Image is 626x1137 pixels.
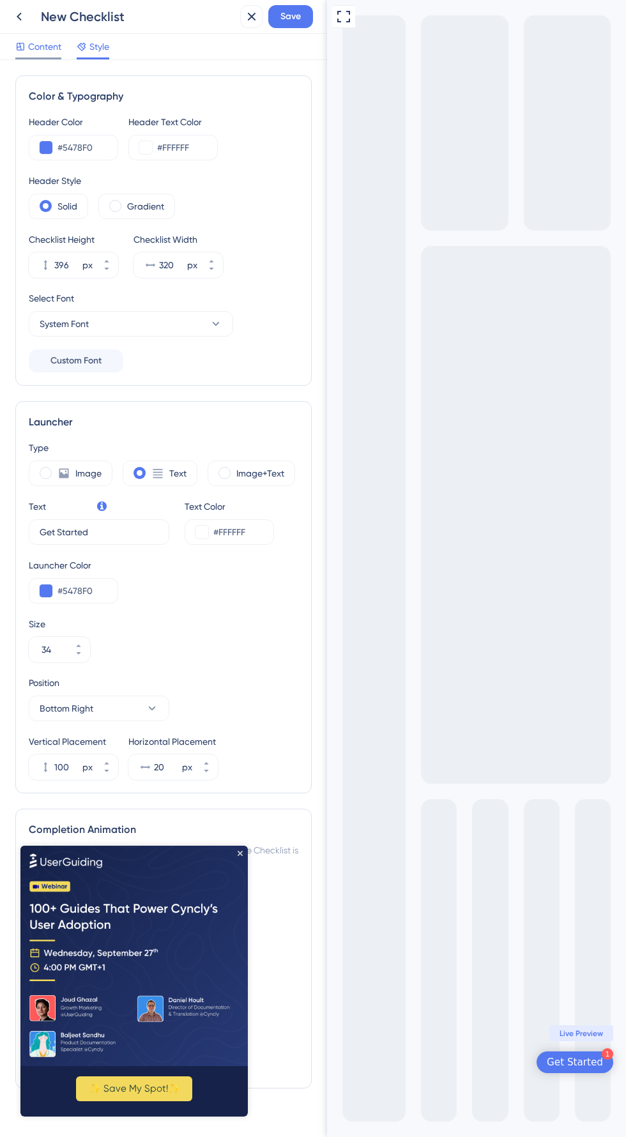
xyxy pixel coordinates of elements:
[182,759,192,775] div: px
[29,734,118,749] div: Vertical Placement
[159,257,185,273] input: px
[29,291,298,306] div: Select Font
[29,415,298,430] div: Launcher
[187,257,197,273] div: px
[195,754,218,767] button: px
[95,265,118,278] button: px
[134,232,223,247] div: Checklist Width
[29,843,298,873] div: Select the animation you want to show when the whole Checklist is completed.
[128,734,218,749] div: Horizontal Placement
[28,39,61,54] span: Content
[268,5,313,28] button: Save
[29,311,233,337] button: System Font
[195,767,218,780] button: px
[29,173,298,188] div: Header Style
[217,5,222,10] div: Close Preview
[169,466,187,481] label: Text
[40,701,93,716] span: Bottom Right
[154,759,179,775] input: px
[128,114,218,130] div: Header Text Color
[29,696,169,721] button: Bottom Right
[40,316,89,332] span: System Font
[280,9,301,24] span: Save
[29,558,118,573] div: Launcher Color
[75,466,102,481] label: Image
[50,353,102,369] span: Custom Font
[29,89,298,104] div: Color & Typography
[56,231,172,256] button: ✨ Save My Spot!✨
[40,525,158,539] input: Get Started
[82,257,93,273] div: px
[200,252,223,265] button: px
[54,257,80,273] input: px
[54,759,80,775] input: px
[29,232,118,247] div: Checklist Height
[57,199,77,214] label: Solid
[29,440,298,455] div: Type
[236,466,284,481] label: Image+Text
[185,499,274,514] div: Text Color
[127,199,164,214] label: Gradient
[95,767,118,780] button: px
[82,759,93,775] div: px
[210,1051,286,1073] div: Open Get Started checklist, remaining modules: 1
[200,265,223,278] button: px
[29,822,298,837] div: Completion Animation
[275,1048,286,1060] div: 1
[29,616,298,632] div: Size
[220,1056,276,1069] div: Get Started
[233,1028,276,1039] span: Live Preview
[95,252,118,265] button: px
[29,349,123,372] button: Custom Font
[41,8,235,26] div: New Checklist
[95,754,118,767] button: px
[89,39,109,54] span: Style
[29,499,46,514] div: Text
[29,675,169,691] div: Position
[29,114,118,130] div: Header Color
